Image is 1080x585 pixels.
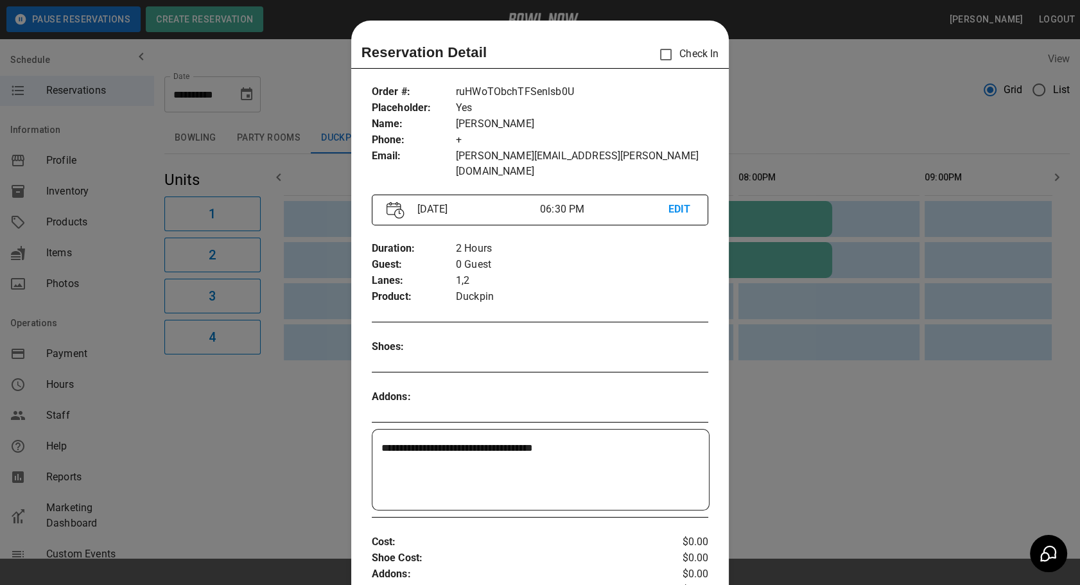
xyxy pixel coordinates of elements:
p: Lanes : [372,273,456,289]
p: Addons : [372,566,652,582]
p: Yes [456,100,709,116]
p: 2 Hours [456,241,709,257]
p: $0.00 [652,534,708,550]
p: 0 Guest [456,257,709,273]
p: Duckpin [456,289,709,305]
p: [PERSON_NAME][EMAIL_ADDRESS][PERSON_NAME][DOMAIN_NAME] [456,148,709,179]
p: $0.00 [652,566,708,582]
p: [PERSON_NAME] [456,116,709,132]
p: Shoes : [372,339,456,355]
p: Shoe Cost : [372,550,652,566]
p: EDIT [668,202,693,218]
p: Placeholder : [372,100,456,116]
p: Name : [372,116,456,132]
p: 1,2 [456,273,709,289]
p: $0.00 [652,550,708,566]
img: Vector [387,202,405,219]
p: + [456,132,709,148]
p: Cost : [372,534,652,550]
p: Reservation Detail [361,42,487,63]
p: 06:30 PM [540,202,668,217]
p: Guest : [372,257,456,273]
p: Check In [652,41,719,68]
p: Phone : [372,132,456,148]
p: ruHWoTObchTFSenlsb0U [456,84,709,100]
p: [DATE] [412,202,540,217]
p: Addons : [372,389,456,405]
p: Order # : [372,84,456,100]
p: Email : [372,148,456,164]
p: Duration : [372,241,456,257]
p: Product : [372,289,456,305]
